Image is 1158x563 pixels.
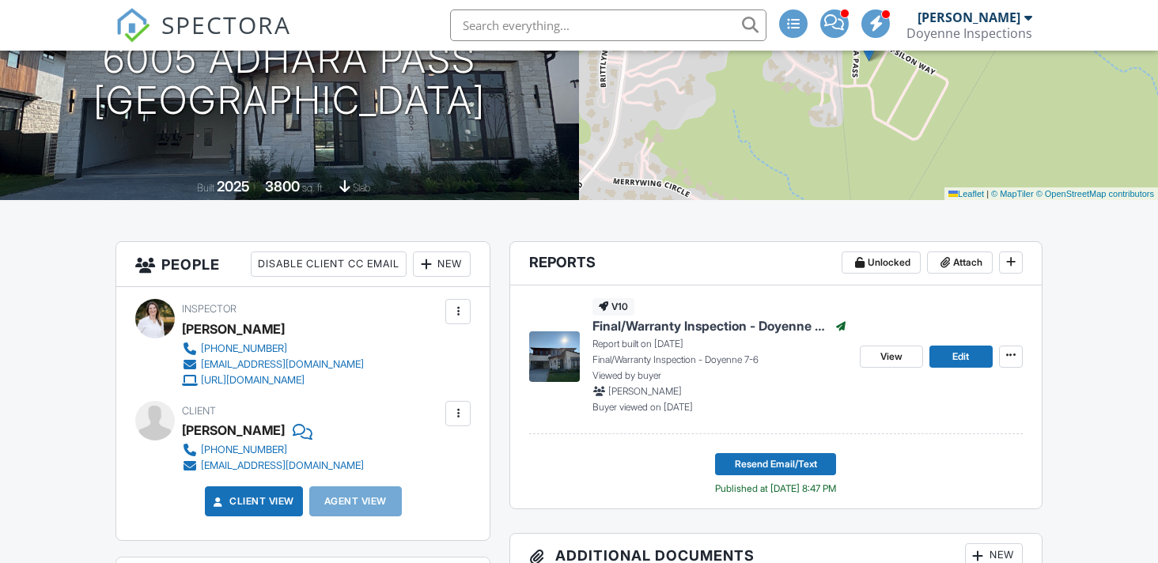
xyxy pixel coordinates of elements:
div: [PHONE_NUMBER] [201,444,287,456]
span: | [986,189,989,198]
div: [PERSON_NAME] [918,9,1020,25]
img: The Best Home Inspection Software - Spectora [115,8,150,43]
div: [PHONE_NUMBER] [201,342,287,355]
div: [URL][DOMAIN_NAME] [201,374,305,387]
a: [PHONE_NUMBER] [182,442,364,458]
span: slab [353,182,370,194]
div: [EMAIL_ADDRESS][DOMAIN_NAME] [201,459,364,472]
a: [EMAIL_ADDRESS][DOMAIN_NAME] [182,458,364,474]
div: Disable Client CC Email [251,251,407,277]
a: © MapTiler [991,189,1034,198]
h3: People [116,242,490,287]
a: [PHONE_NUMBER] [182,341,364,357]
span: Inspector [182,303,237,315]
div: 3800 [265,178,300,195]
div: [PERSON_NAME] [182,317,285,341]
span: SPECTORA [161,8,291,41]
div: Doyenne Inspections [906,25,1032,41]
div: [EMAIL_ADDRESS][DOMAIN_NAME] [201,358,364,371]
a: [EMAIL_ADDRESS][DOMAIN_NAME] [182,357,364,372]
a: Leaflet [948,189,984,198]
div: New [413,251,471,277]
span: Built [197,182,214,194]
h1: 6005 Adhara Pass [GEOGRAPHIC_DATA] [93,39,486,123]
span: sq. ft. [302,182,324,194]
div: 2025 [217,178,250,195]
input: Search everything... [450,9,766,41]
span: Client [182,405,216,417]
a: [URL][DOMAIN_NAME] [182,372,364,388]
div: [PERSON_NAME] [182,418,285,442]
a: Client View [210,493,294,509]
a: © OpenStreetMap contributors [1036,189,1154,198]
a: SPECTORA [115,21,291,55]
